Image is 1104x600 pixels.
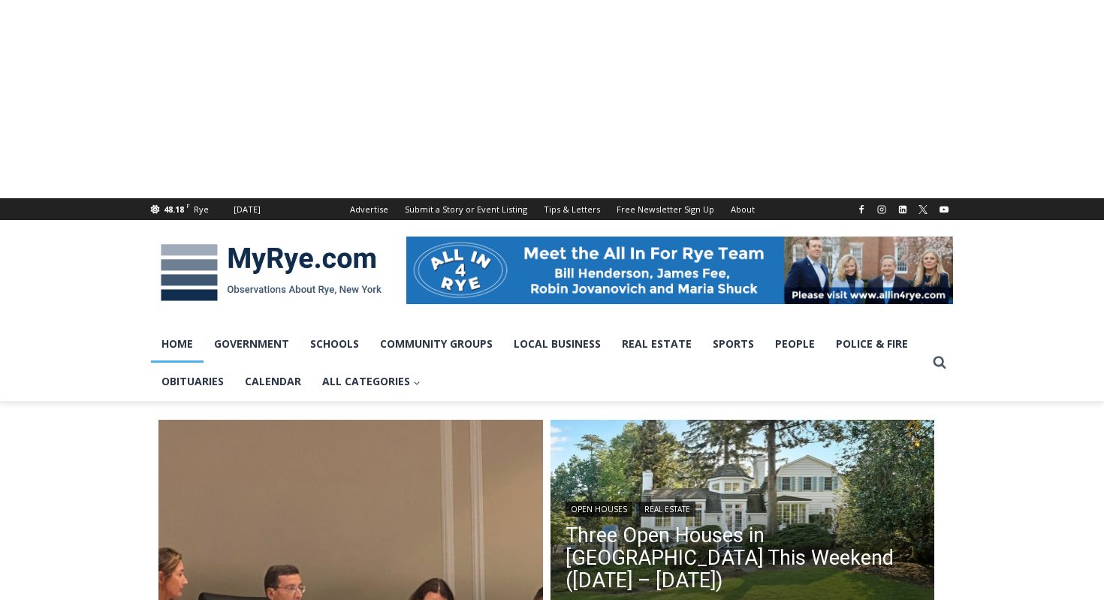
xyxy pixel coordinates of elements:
[702,325,765,363] a: Sports
[873,201,891,219] a: Instagram
[342,198,763,220] nav: Secondary Navigation
[151,325,204,363] a: Home
[852,201,870,219] a: Facebook
[234,203,261,216] div: [DATE]
[397,198,535,220] a: Submit a Story or Event Listing
[164,204,184,215] span: 48.18
[914,201,932,219] a: X
[926,349,953,376] button: View Search Form
[322,373,421,390] span: All Categories
[935,201,953,219] a: YouTube
[151,363,234,400] a: Obituaries
[503,325,611,363] a: Local Business
[151,325,926,401] nav: Primary Navigation
[234,363,312,400] a: Calendar
[639,502,695,517] a: Real Estate
[312,363,431,400] a: All Categories
[204,325,300,363] a: Government
[194,203,209,216] div: Rye
[611,325,702,363] a: Real Estate
[566,499,920,517] div: |
[370,325,503,363] a: Community Groups
[825,325,918,363] a: Police & Fire
[186,201,190,210] span: F
[300,325,370,363] a: Schools
[566,524,920,592] a: Three Open Houses in [GEOGRAPHIC_DATA] This Weekend ([DATE] – [DATE])
[894,201,912,219] a: Linkedin
[566,502,632,517] a: Open Houses
[765,325,825,363] a: People
[406,237,953,304] img: All in for Rye
[608,198,722,220] a: Free Newsletter Sign Up
[535,198,608,220] a: Tips & Letters
[342,198,397,220] a: Advertise
[151,234,391,312] img: MyRye.com
[722,198,763,220] a: About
